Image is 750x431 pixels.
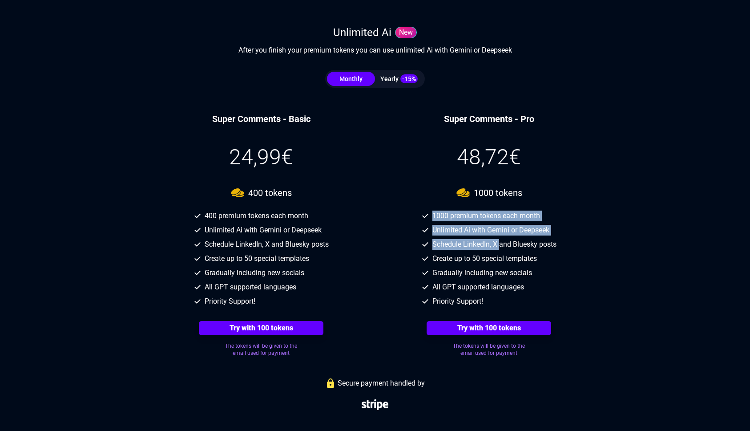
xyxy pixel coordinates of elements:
[199,321,323,335] a: Try with 100 tokens
[432,225,549,236] span: Unlimited Ai with Gemini or Deepseek
[474,187,522,199] span: 1000 tokens
[248,187,292,199] span: 400 tokens
[432,296,483,307] span: Priority Support!
[382,113,596,125] h4: Super Comments - Pro
[432,268,532,278] span: Gradually including new socials
[382,146,596,168] span: 48,72€
[205,253,309,264] span: Create up to 50 special templates
[333,25,391,40] h4: Unlimited Ai
[154,146,368,168] span: 24,99€
[108,45,642,56] p: After you finish your premium tokens you can use unlimited Ai with Gemini or Deepseek
[205,225,322,236] span: Unlimited Ai with Gemini or Deepseek
[449,342,529,357] span: The tokens will be given to the email used for payment
[395,27,417,38] span: New
[375,72,423,86] button: Yearly-15%
[432,282,524,293] span: All GPT supported languages
[432,211,540,221] span: 1000 premium tokens each month
[205,211,308,221] span: 400 premium tokens each month
[205,296,255,307] span: Priority Support!
[205,282,296,293] span: All GPT supported languages
[400,74,418,83] span: -15%
[221,342,301,357] span: The tokens will be given to the email used for payment
[205,239,329,250] span: Schedule LinkedIn, X and Bluesky posts
[205,268,304,278] span: Gradually including new socials
[432,239,556,250] span: Schedule LinkedIn, X and Bluesky posts
[375,74,423,83] div: Yearly
[338,378,425,389] span: Secure payment handled by
[427,321,551,335] a: Try with 100 tokens
[432,253,537,264] span: Create up to 50 special templates
[327,72,375,86] button: Monthly
[154,113,368,125] h4: Super Comments - Basic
